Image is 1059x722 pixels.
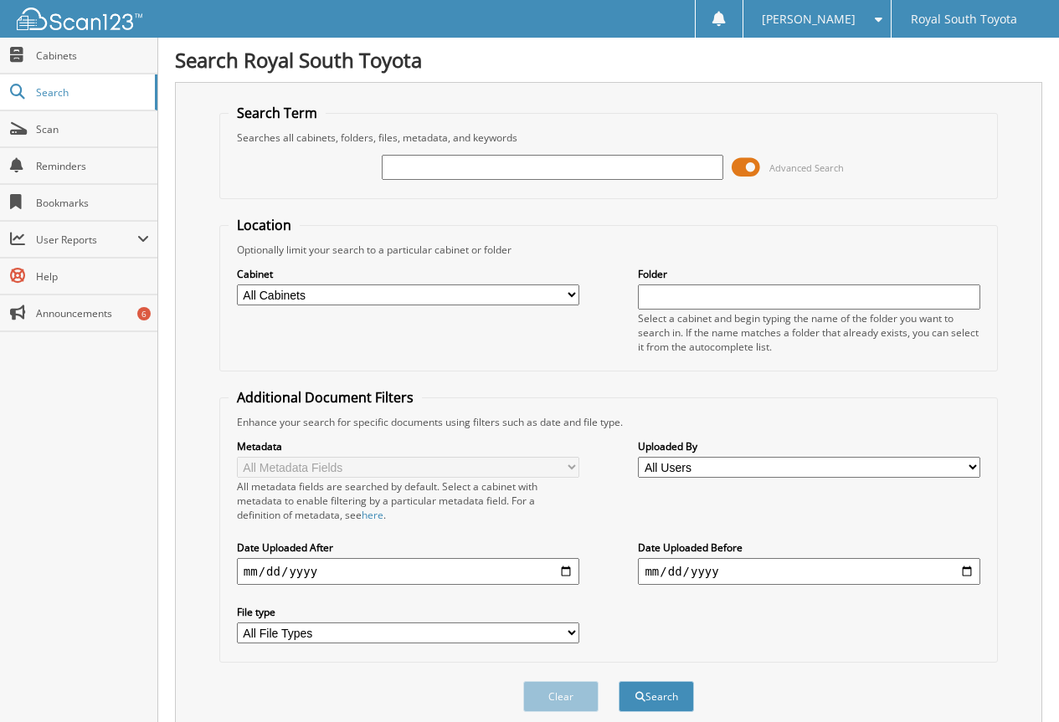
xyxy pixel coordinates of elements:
[36,85,147,100] span: Search
[237,439,579,453] label: Metadata
[638,558,980,585] input: end
[237,479,579,522] div: All metadata fields are searched by default. Select a cabinet with metadata to enable filtering b...
[237,605,579,619] label: File type
[638,540,980,555] label: Date Uploaded Before
[638,267,980,281] label: Folder
[229,415,989,429] div: Enhance your search for specific documents using filters such as date and file type.
[229,216,300,234] legend: Location
[229,131,989,145] div: Searches all cabinets, folders, files, metadata, and keywords
[229,243,989,257] div: Optionally limit your search to a particular cabinet or folder
[175,46,1042,74] h1: Search Royal South Toyota
[237,558,579,585] input: start
[36,269,149,284] span: Help
[237,540,579,555] label: Date Uploaded After
[638,311,980,354] div: Select a cabinet and begin typing the name of the folder you want to search in. If the name match...
[229,388,422,407] legend: Additional Document Filters
[36,196,149,210] span: Bookmarks
[619,681,694,712] button: Search
[769,161,844,174] span: Advanced Search
[237,267,579,281] label: Cabinet
[36,49,149,63] span: Cabinets
[36,159,149,173] span: Reminders
[36,233,137,247] span: User Reports
[638,439,980,453] label: Uploaded By
[17,8,142,30] img: scan123-logo-white.svg
[911,14,1017,24] span: Royal South Toyota
[523,681,599,712] button: Clear
[36,122,149,136] span: Scan
[762,14,856,24] span: [PERSON_NAME]
[36,306,149,320] span: Announcements
[229,104,326,122] legend: Search Term
[137,307,151,320] div: 6
[362,508,383,522] a: here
